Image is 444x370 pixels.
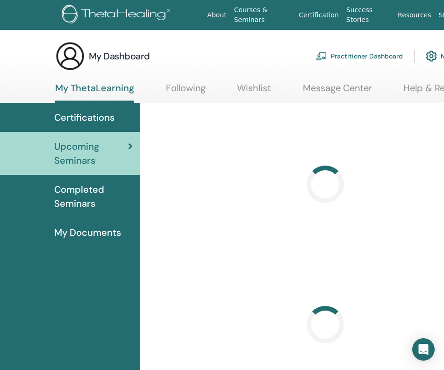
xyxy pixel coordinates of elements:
[203,7,230,24] a: About
[412,338,435,361] div: Open Intercom Messenger
[54,182,133,210] span: Completed Seminars
[237,82,271,101] a: Wishlist
[55,41,85,71] img: generic-user-icon.jpg
[303,82,372,101] a: Message Center
[316,52,327,60] img: chalkboard-teacher.svg
[316,46,403,66] a: Practitioner Dashboard
[62,5,173,26] img: logo.png
[54,110,115,124] span: Certifications
[55,82,134,103] a: My ThetaLearning
[166,82,206,101] a: Following
[343,1,394,29] a: Success Stories
[54,139,128,167] span: Upcoming Seminars
[426,48,437,64] img: cog.svg
[54,225,121,239] span: My Documents
[89,50,150,63] h3: My Dashboard
[295,7,342,24] a: Certification
[394,7,435,24] a: Resources
[230,1,295,29] a: Courses & Seminars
